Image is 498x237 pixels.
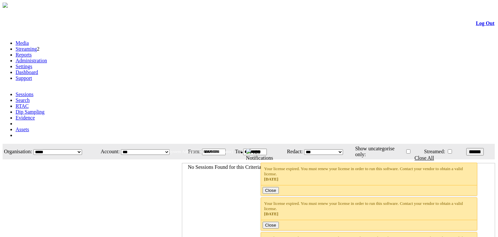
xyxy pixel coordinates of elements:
[264,177,279,181] span: [DATE]
[16,46,37,52] a: Streaming
[3,3,8,8] img: arrow-3.png
[16,52,32,57] a: Reports
[16,64,32,69] a: Settings
[16,97,30,103] a: Search
[16,58,47,63] a: Administration
[95,144,120,159] td: Account:
[16,69,38,75] a: Dashboard
[264,166,474,182] div: Your license expired. You must renew your license in order to run this software. Contact your ven...
[263,222,279,229] button: Close
[476,20,494,26] a: Log Out
[264,201,474,217] div: Your license expired. You must renew your license in order to run this software. Contact your ven...
[16,115,35,120] a: Evidence
[151,149,233,154] span: Welcome, System Administrator (Administrator)
[16,109,44,115] a: Dip Sampling
[264,211,279,216] span: [DATE]
[253,149,260,155] span: 128
[263,187,279,194] button: Close
[16,127,29,132] a: Assets
[415,155,434,161] a: Close All
[16,103,29,109] a: RTAC
[246,149,251,154] img: bell25.png
[16,92,33,97] a: Sessions
[3,144,32,159] td: Organisation:
[37,46,40,52] span: 2
[16,40,29,46] a: Media
[16,75,32,81] a: Support
[246,155,482,161] div: Notifications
